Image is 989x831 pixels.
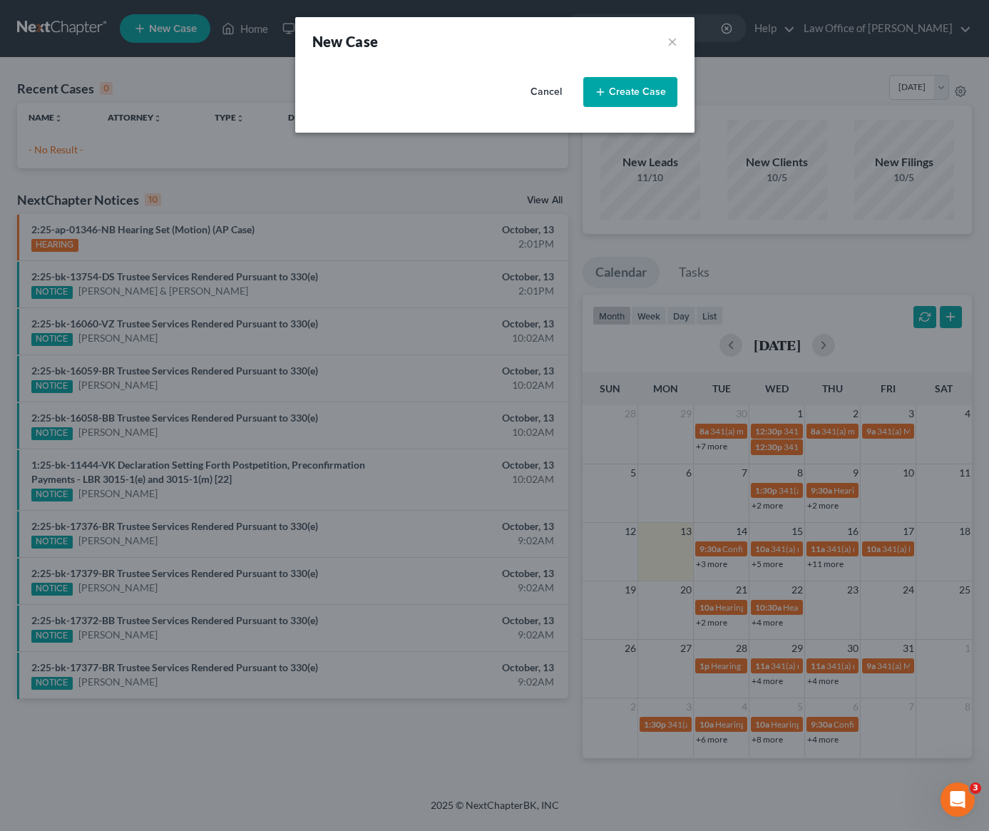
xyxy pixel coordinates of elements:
button: × [667,31,677,51]
button: Create Case [583,77,677,107]
strong: New Case [312,33,379,50]
iframe: Intercom live chat [941,782,975,817]
span: 3 [970,782,981,794]
button: Cancel [515,78,578,106]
